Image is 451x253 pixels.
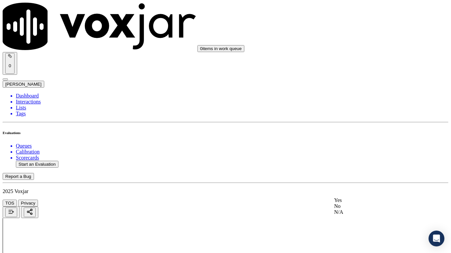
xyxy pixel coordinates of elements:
[3,3,196,50] img: voxjar logo
[3,200,17,207] button: TOS
[16,161,58,168] button: Start an Evaluation
[18,200,38,207] button: Privacy
[334,209,418,215] div: N/A
[3,52,17,75] button: 0
[3,81,44,88] button: [PERSON_NAME]
[334,197,418,203] div: Yes
[334,203,418,209] div: No
[16,155,448,161] a: Scorecards
[8,63,12,68] p: 0
[3,131,448,135] h6: Evaluations
[16,143,448,149] a: Queues
[16,105,448,111] a: Lists
[3,173,34,180] button: Report a Bug
[16,111,448,117] a: Tags
[3,188,448,194] p: 2025 Voxjar
[197,45,244,52] button: 0items in work queue
[5,53,15,74] button: 0
[16,93,448,99] a: Dashboard
[5,82,42,87] span: [PERSON_NAME]
[16,99,448,105] a: Interactions
[429,231,444,246] div: Open Intercom Messenger
[16,149,448,155] a: Calibration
